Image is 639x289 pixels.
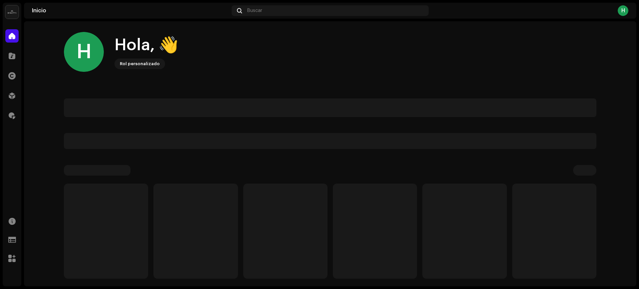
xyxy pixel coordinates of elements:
div: H [64,32,104,72]
div: Rol personalizado [120,60,160,68]
div: Inicio [32,8,229,13]
img: 02a7c2d3-3c89-4098-b12f-2ff2945c95ee [5,5,19,19]
span: Buscar [247,8,262,13]
div: Hola, 👋 [114,35,178,56]
div: H [618,5,628,16]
